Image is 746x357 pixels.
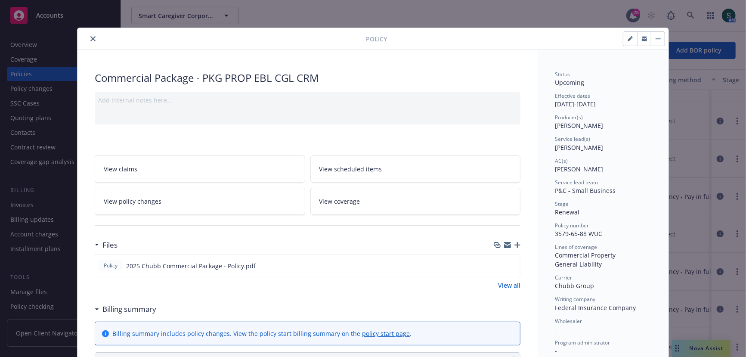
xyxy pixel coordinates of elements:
span: - [555,347,557,355]
a: View policy changes [95,188,305,215]
div: [DATE] - [DATE] [555,92,651,109]
span: Policy [366,34,387,43]
button: download file [495,261,502,270]
div: Add internal notes here... [98,96,517,105]
div: Billing summary [95,304,156,315]
span: Wholesaler [555,317,582,325]
div: General Liability [555,260,651,269]
span: Chubb Group [555,282,594,290]
span: Carrier [555,274,572,281]
span: Service lead team [555,179,598,186]
span: View coverage [319,197,360,206]
span: [PERSON_NAME] [555,165,603,173]
span: Status [555,71,570,78]
div: Commercial Property [555,251,651,260]
a: View coverage [310,188,521,215]
span: Service lead(s) [555,135,590,143]
a: View claims [95,155,305,183]
span: Program administrator [555,339,610,346]
span: P&C - Small Business [555,186,616,195]
button: preview file [509,261,517,270]
button: close [88,34,98,44]
span: View policy changes [104,197,161,206]
span: Policy number [555,222,589,229]
span: Writing company [555,295,595,303]
h3: Billing summary [102,304,156,315]
span: Renewal [555,208,579,216]
span: Stage [555,200,569,208]
div: Billing summary includes policy changes. View the policy start billing summary on the . [112,329,412,338]
span: View scheduled items [319,165,382,174]
span: 2025 Chubb Commercial Package - Policy.pdf [126,261,256,270]
span: AC(s) [555,157,568,165]
span: View claims [104,165,137,174]
div: Commercial Package - PKG PROP EBL CGL CRM [95,71,520,85]
span: Upcoming [555,78,584,87]
a: View scheduled items [310,155,521,183]
a: View all [498,281,520,290]
span: [PERSON_NAME] [555,143,603,152]
span: Effective dates [555,92,590,99]
h3: Files [102,239,118,251]
span: [PERSON_NAME] [555,121,603,130]
span: Policy [102,262,119,270]
span: Federal Insurance Company [555,304,636,312]
span: - [555,325,557,333]
span: Producer(s) [555,114,583,121]
div: Files [95,239,118,251]
span: Lines of coverage [555,243,597,251]
a: policy start page [362,329,410,338]
span: 3579-65-88 WUC [555,230,602,238]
